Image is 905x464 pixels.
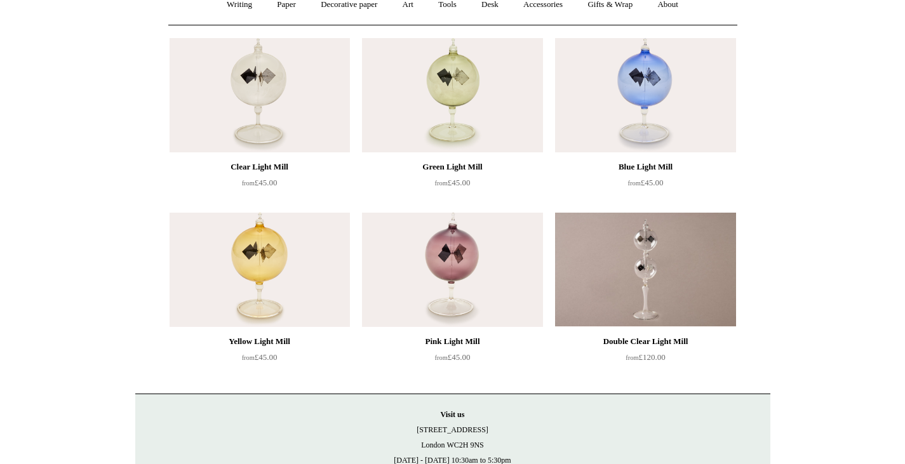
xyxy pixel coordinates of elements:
span: £45.00 [628,178,664,187]
span: from [242,180,255,187]
div: Double Clear Light Mill [558,334,732,349]
span: from [242,354,255,361]
span: £45.00 [242,178,278,187]
span: from [435,354,448,361]
a: Double Clear Light Mill Double Clear Light Mill [555,213,735,327]
a: Yellow Light Mill from£45.00 [170,334,350,386]
a: Blue Light Mill Blue Light Mill [555,38,735,152]
span: £120.00 [626,352,665,362]
span: from [626,354,638,361]
div: Green Light Mill [365,159,539,175]
img: Yellow Light Mill [170,213,350,327]
span: £45.00 [242,352,278,362]
a: Blue Light Mill from£45.00 [555,159,735,211]
strong: Visit us [441,410,465,419]
a: Clear Light Mill Clear Light Mill [170,38,350,152]
div: Blue Light Mill [558,159,732,175]
span: £45.00 [435,352,471,362]
a: Clear Light Mill from£45.00 [170,159,350,211]
img: Green Light Mill [362,38,542,152]
a: Pink Light Mill Pink Light Mill [362,213,542,327]
div: Yellow Light Mill [173,334,347,349]
a: Pink Light Mill from£45.00 [362,334,542,386]
a: Green Light Mill from£45.00 [362,159,542,211]
span: £45.00 [435,178,471,187]
img: Clear Light Mill [170,38,350,152]
img: Pink Light Mill [362,213,542,327]
img: Blue Light Mill [555,38,735,152]
span: from [435,180,448,187]
a: Yellow Light Mill Yellow Light Mill [170,213,350,327]
span: from [628,180,641,187]
a: Double Clear Light Mill from£120.00 [555,334,735,386]
a: Green Light Mill Green Light Mill [362,38,542,152]
img: Double Clear Light Mill [555,213,735,327]
div: Pink Light Mill [365,334,539,349]
div: Clear Light Mill [173,159,347,175]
